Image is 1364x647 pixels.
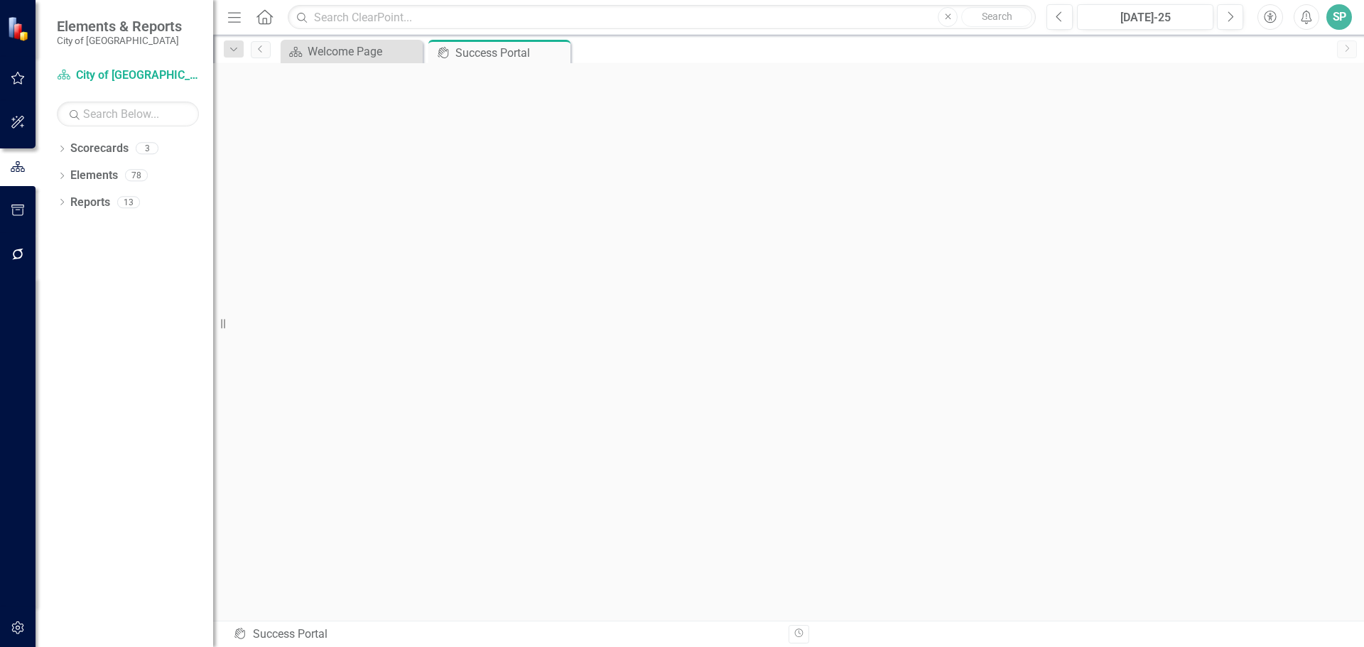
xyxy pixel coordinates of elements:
button: [DATE]-25 [1077,4,1213,30]
a: Elements [70,168,118,184]
input: Search ClearPoint... [288,5,1036,30]
small: City of [GEOGRAPHIC_DATA] [57,35,182,46]
div: 3 [136,143,158,155]
button: Search [961,7,1032,27]
a: Welcome Page [284,43,419,60]
div: Success Portal [455,44,567,62]
img: ClearPoint Strategy [7,16,32,41]
a: Scorecards [70,141,129,157]
div: Welcome Page [308,43,419,60]
a: Reports [70,195,110,211]
button: SP [1326,4,1352,30]
input: Search Below... [57,102,199,126]
span: Elements & Reports [57,18,182,35]
a: City of [GEOGRAPHIC_DATA] [57,67,199,84]
div: [DATE]-25 [1082,9,1208,26]
iframe: Success Portal [213,63,1364,621]
span: Search [982,11,1012,22]
div: 13 [117,196,140,208]
div: Success Portal [233,626,778,643]
div: 78 [125,170,148,182]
